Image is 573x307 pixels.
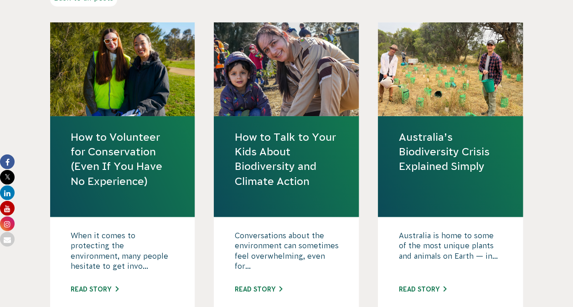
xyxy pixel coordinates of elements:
[71,286,119,293] a: Read story
[398,230,502,276] p: Australia is home to some of the most unique plants and animals on Earth — in...
[71,230,175,276] p: When it comes to protecting the environment, many people hesitate to get invo...
[234,130,338,189] a: How to Talk to Your Kids About Biodiversity and Climate Action
[71,130,175,189] a: How to Volunteer for Conservation (Even If You Have No Experience)
[398,130,502,174] a: Australia’s Biodiversity Crisis Explained Simply
[234,286,282,293] a: Read story
[234,230,338,276] p: Conversations about the environment can sometimes feel overwhelming, even for...
[398,286,446,293] a: Read story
